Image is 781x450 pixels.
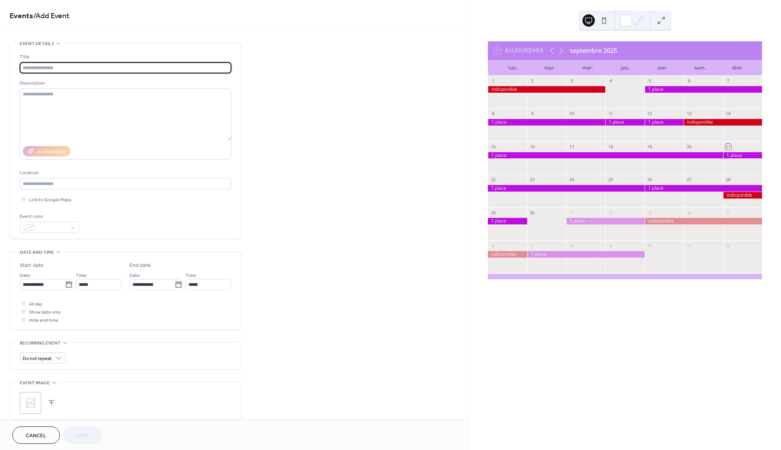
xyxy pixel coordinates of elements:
[569,144,574,149] div: 17
[608,78,613,84] div: 4
[530,177,535,183] div: 23
[29,300,42,308] span: All day
[490,243,496,248] div: 6
[488,119,605,126] div: 1 place
[488,218,527,224] div: 1 place
[530,111,535,117] div: 9
[723,192,762,199] div: indisponible
[129,262,151,270] div: End date
[645,218,762,224] div: indisponible
[33,8,70,24] span: / Add Event
[723,152,762,159] div: 1 place
[725,78,731,84] div: 7
[20,169,230,177] div: Location
[608,210,613,216] div: 2
[20,272,30,280] span: Date
[185,272,196,280] span: Time
[681,60,718,76] div: sam.
[20,392,41,414] div: ;
[488,152,723,159] div: 1 place
[725,210,731,216] div: 5
[29,316,58,324] span: Hide end time
[647,111,653,117] div: 12
[647,243,653,248] div: 10
[569,177,574,183] div: 24
[608,243,613,248] div: 9
[647,144,653,149] div: 19
[569,210,574,216] div: 1
[647,210,653,216] div: 3
[490,111,496,117] div: 8
[725,111,731,117] div: 14
[20,262,44,270] div: Start date
[20,248,54,256] span: Date and time
[569,243,574,248] div: 8
[570,46,617,55] div: septembre 2025
[488,86,605,93] div: indisponible
[645,185,762,192] div: 1 place
[725,177,731,183] div: 28
[20,79,230,87] div: Description
[490,177,496,183] div: 22
[686,243,692,248] div: 11
[20,53,230,61] div: Title
[527,251,645,258] div: 1 place
[686,111,692,117] div: 13
[488,185,645,192] div: 1 place
[12,426,60,444] button: Cancel
[644,60,681,76] div: ven.
[569,78,574,84] div: 3
[129,272,140,280] span: Date
[26,432,46,440] span: Cancel
[645,119,684,126] div: 1 place
[530,78,535,84] div: 2
[20,379,50,387] span: Event image
[494,60,531,76] div: lun.
[569,60,606,76] div: mer.
[645,86,762,93] div: 1 place
[20,40,54,48] span: Event details
[569,111,574,117] div: 10
[490,210,496,216] div: 29
[10,8,33,24] a: Events
[530,210,535,216] div: 30
[29,196,71,204] span: Link to Google Maps
[29,308,61,316] span: Show date only
[20,212,78,221] div: Event color
[684,119,762,126] div: indisponible
[647,177,653,183] div: 26
[725,243,731,248] div: 12
[76,272,87,280] span: Time
[530,144,535,149] div: 16
[490,78,496,84] div: 1
[647,78,653,84] div: 5
[490,144,496,149] div: 15
[725,144,731,149] div: 21
[608,144,613,149] div: 18
[606,60,644,76] div: jeu.
[605,119,644,126] div: 1 place
[608,177,613,183] div: 25
[608,111,613,117] div: 11
[686,144,692,149] div: 20
[531,60,569,76] div: mar.
[20,339,61,347] span: Recurring event
[686,78,692,84] div: 6
[686,210,692,216] div: 4
[488,251,527,258] div: indisponible
[686,177,692,183] div: 27
[23,354,52,363] span: Do not repeat
[718,60,756,76] div: dim.
[530,243,535,248] div: 7
[566,218,645,224] div: 1 place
